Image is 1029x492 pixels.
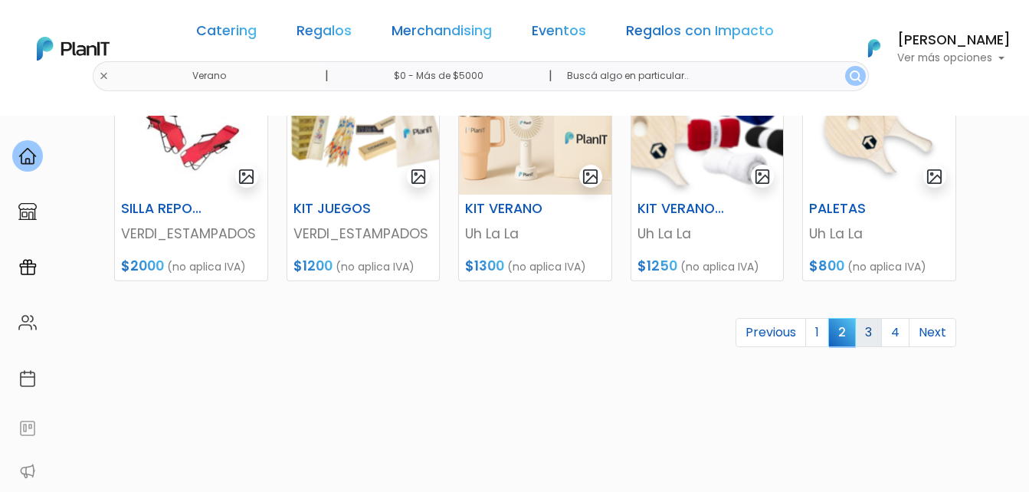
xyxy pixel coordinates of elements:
p: | [325,67,329,85]
img: calendar-87d922413cdce8b2cf7b7f5f62616a5cf9e4887200fb71536465627b3292af00.svg [18,369,37,388]
img: thumb_ChatGPT_Image_4_sept_2025__22_10_23.png [459,60,611,195]
img: gallery-light [238,168,255,185]
p: | [549,67,552,85]
img: thumb_2000___2000-Photoroom__11_.jpg [115,60,267,195]
p: Uh La La [637,224,778,244]
a: gallery-light PALETAS Uh La La $800 (no aplica IVA) [802,59,956,281]
span: (no aplica IVA) [680,259,759,274]
h6: SILLA REPOSERA [112,201,218,217]
a: Catering [196,25,257,43]
span: $2000 [121,257,164,275]
img: home-e721727adea9d79c4d83392d1f703f7f8bce08238fde08b1acbfd93340b81755.svg [18,147,37,166]
p: Ver más opciones [897,53,1011,64]
span: $800 [809,257,844,275]
p: Uh La La [465,224,605,244]
img: PlanIt Logo [37,37,110,61]
h6: KIT JUEGOS [284,201,390,217]
img: feedback-78b5a0c8f98aac82b08bfc38622c3050aee476f2c9584af64705fc4e61158814.svg [18,419,37,438]
img: gallery-light [754,168,772,185]
img: search_button-432b6d5273f82d61273b3651a40e1bd1b912527efae98b1b7a1b2c0702e16a8d.svg [850,71,861,82]
img: PlanIt Logo [857,31,891,65]
img: gallery-light [926,168,943,185]
a: gallery-light KIT JUEGOS VERDI_ESTAMPADOS $1200 (no aplica IVA) [287,59,441,281]
a: Eventos [532,25,586,43]
a: gallery-light KIT VERANO 2 Uh La La $1250 (no aplica IVA) [631,59,785,281]
span: (no aplica IVA) [167,259,246,274]
span: $1300 [465,257,504,275]
img: marketplace-4ceaa7011d94191e9ded77b95e3339b90024bf715f7c57f8cf31f2d8c509eaba.svg [18,202,37,221]
img: people-662611757002400ad9ed0e3c099ab2801c6687ba6c219adb57efc949bc21e19d.svg [18,313,37,332]
input: Buscá algo en particular.. [555,61,868,91]
a: 1 [805,318,829,347]
h6: KIT VERANO [456,201,562,217]
img: thumb_Captura_de_pantalla_2025-09-04_170203.png [803,60,955,195]
a: Previous [736,318,806,347]
img: gallery-light [582,168,599,185]
span: $1200 [293,257,333,275]
a: Regalos con Impacto [626,25,774,43]
img: campaigns-02234683943229c281be62815700db0a1741e53638e28bf9629b52c665b00959.svg [18,258,37,277]
h6: KIT VERANO 2 [628,201,734,217]
button: PlanIt Logo [PERSON_NAME] Ver más opciones [848,28,1011,68]
p: VERDI_ESTAMPADOS [293,224,434,244]
a: gallery-light SILLA REPOSERA VERDI_ESTAMPADOS $2000 (no aplica IVA) [114,59,268,281]
a: gallery-light KIT VERANO Uh La La $1300 (no aplica IVA) [458,59,612,281]
span: $1250 [637,257,677,275]
a: Merchandising [392,25,492,43]
h6: [PERSON_NAME] [897,34,1011,48]
span: (no aplica IVA) [847,259,926,274]
p: VERDI_ESTAMPADOS [121,224,261,244]
div: ¿Necesitás ayuda? [79,15,221,44]
span: (no aplica IVA) [336,259,415,274]
img: close-6986928ebcb1d6c9903e3b54e860dbc4d054630f23adef3a32610726dff6a82b.svg [99,71,109,81]
p: Uh La La [809,224,949,244]
a: 4 [881,318,909,347]
img: partners-52edf745621dab592f3b2c58e3bca9d71375a7ef29c3b500c9f145b62cc070d4.svg [18,462,37,481]
a: 3 [855,318,882,347]
span: (no aplica IVA) [507,259,586,274]
h6: PALETAS [800,201,906,217]
img: gallery-light [410,168,428,185]
span: 2 [828,318,856,346]
a: Next [909,318,956,347]
a: Regalos [297,25,352,43]
img: thumb_Captura_de_pantalla_2025-09-04_105435.png [287,60,440,195]
img: thumb_Captura_de_pantalla_2025-09-04_164953.png [631,60,784,195]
